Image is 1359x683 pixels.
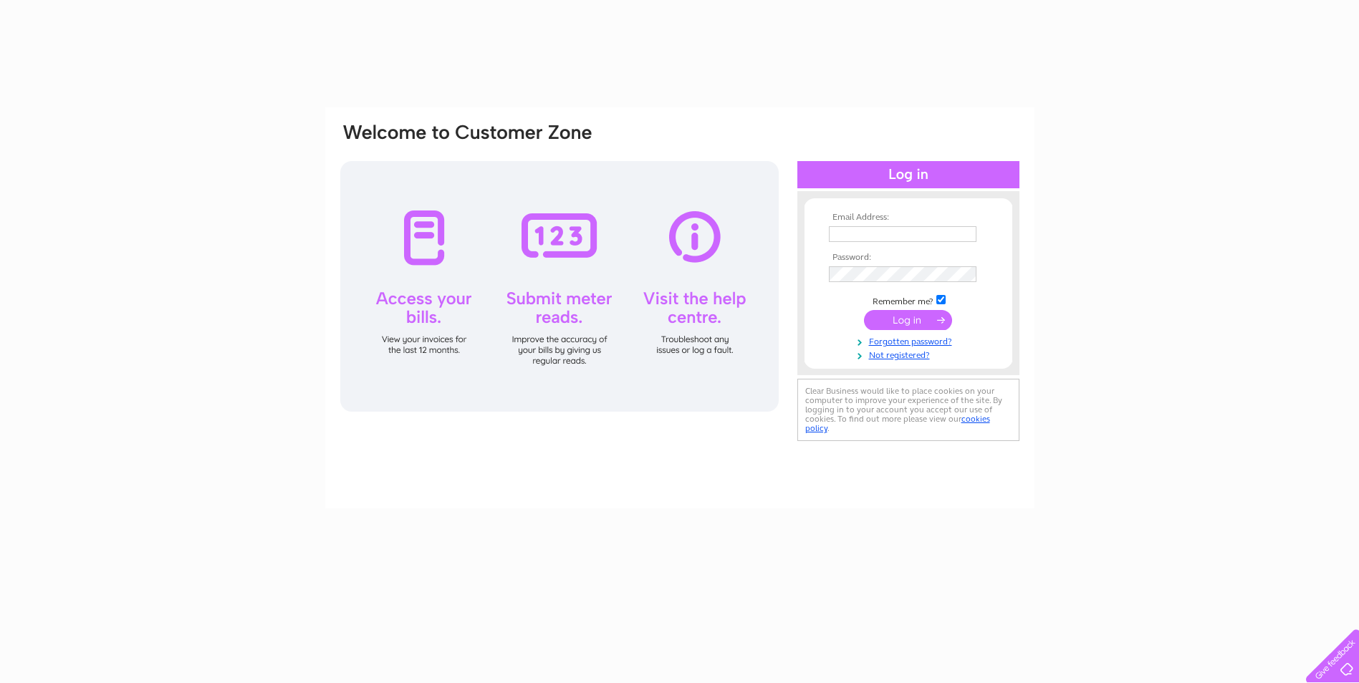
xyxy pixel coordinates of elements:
[825,213,991,223] th: Email Address:
[797,379,1019,441] div: Clear Business would like to place cookies on your computer to improve your experience of the sit...
[805,414,990,433] a: cookies policy
[825,293,991,307] td: Remember me?
[825,253,991,263] th: Password:
[829,334,991,347] a: Forgotten password?
[864,310,952,330] input: Submit
[829,347,991,361] a: Not registered?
